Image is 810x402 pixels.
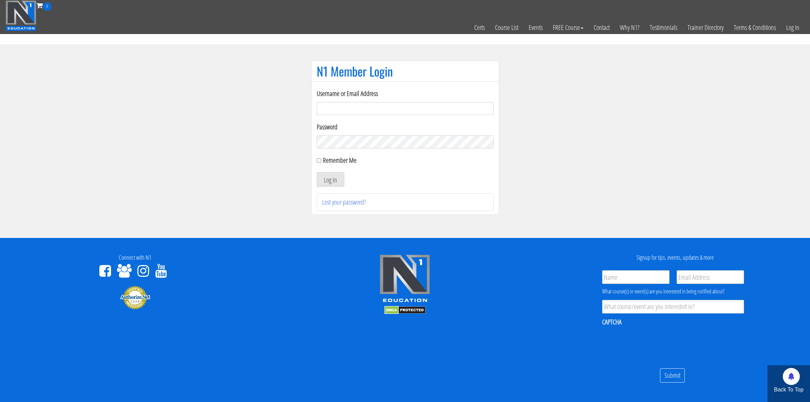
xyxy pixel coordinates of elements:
a: Log In [781,11,805,44]
a: Certs [469,11,490,44]
a: Terms & Conditions [729,11,781,44]
h1: N1 Member Login [317,64,494,78]
input: Submit [660,368,685,383]
h4: Connect with N1 [5,254,265,261]
label: Username or Email Address [317,89,494,99]
a: Testimonials [645,11,682,44]
span: 0 [43,2,51,11]
img: DMCA.com Protection Status [384,306,426,314]
a: Trainer Directory [682,11,729,44]
label: Password [317,122,494,132]
button: Log In [317,172,344,187]
img: Authorize.Net Merchant - Click to Verify [120,285,150,310]
img: n1-edu-logo [379,254,430,305]
a: Course List [490,11,524,44]
input: Name [602,270,670,284]
a: Events [524,11,548,44]
img: n1-education [5,0,36,31]
label: Remember Me [323,156,357,165]
a: Lost your password? [322,197,366,207]
a: Why N1? [615,11,645,44]
input: Email Address [677,270,744,284]
div: What course(s) or event(s) are you interested in being notified about? [602,287,744,295]
label: CAPTCHA [602,318,622,326]
input: What course/event are you interested in? [602,300,744,313]
h4: Signup for tips, events, updates & more [545,254,805,261]
iframe: reCAPTCHA [602,331,706,357]
a: 0 [36,1,51,10]
a: Contact [589,11,615,44]
a: FREE Course [548,11,589,44]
